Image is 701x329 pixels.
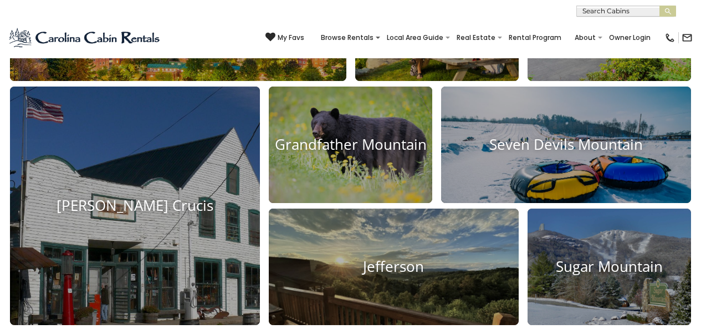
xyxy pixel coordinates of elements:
[10,198,260,215] h4: [PERSON_NAME] Crucis
[569,30,601,45] a: About
[8,27,162,49] img: Blue-2.png
[528,209,691,325] a: Sugar Mountain
[664,32,676,43] img: phone-regular-black.png
[269,258,519,275] h4: Jefferson
[528,258,691,275] h4: Sugar Mountain
[503,30,567,45] a: Rental Program
[603,30,656,45] a: Owner Login
[265,32,304,43] a: My Favs
[269,136,432,154] h4: Grandfather Mountain
[269,209,519,325] a: Jefferson
[10,87,260,325] a: [PERSON_NAME] Crucis
[441,87,691,203] a: Seven Devils Mountain
[315,30,379,45] a: Browse Rentals
[278,33,304,43] span: My Favs
[441,136,691,154] h4: Seven Devils Mountain
[381,30,449,45] a: Local Area Guide
[451,30,501,45] a: Real Estate
[269,87,432,203] a: Grandfather Mountain
[682,32,693,43] img: mail-regular-black.png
